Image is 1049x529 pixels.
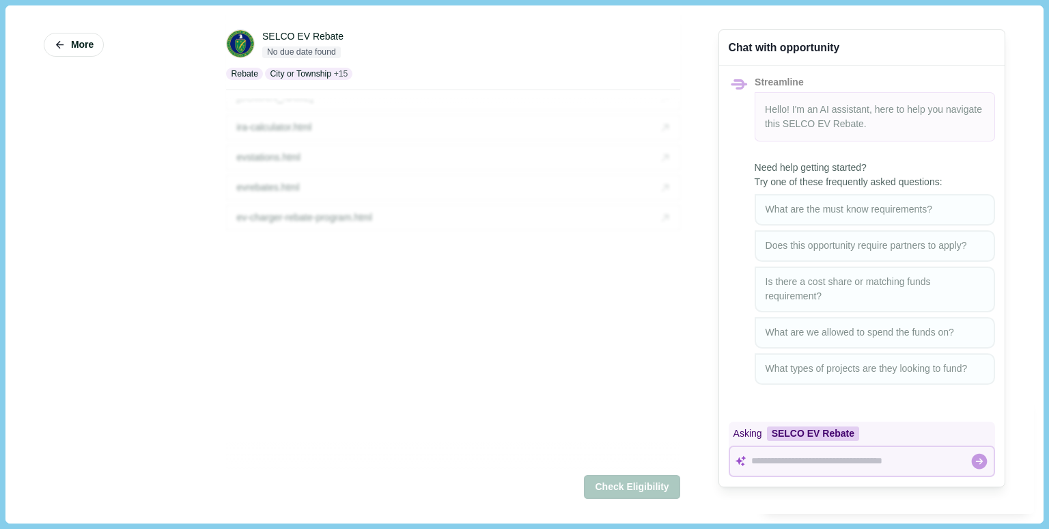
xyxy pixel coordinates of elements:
span: No due date found [262,46,341,59]
div: Asking [729,422,995,446]
span: SELCO EV Rebate [783,118,864,129]
img: DOE.png [227,30,254,57]
span: More [71,39,94,51]
div: Chat with opportunity [729,40,840,55]
span: + 15 [334,68,348,80]
span: Need help getting started? Try one of these frequently asked questions: [755,161,995,189]
span: Streamline [755,77,804,87]
p: City or Township [270,68,331,80]
button: More [44,33,104,57]
button: Check Eligibility [584,476,680,500]
div: SELCO EV Rebate [767,426,859,441]
div: SELCO EV Rebate [262,29,344,44]
p: Rebate [231,68,258,80]
span: Hello! I'm an AI assistant, here to help you navigate this . [765,104,982,129]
